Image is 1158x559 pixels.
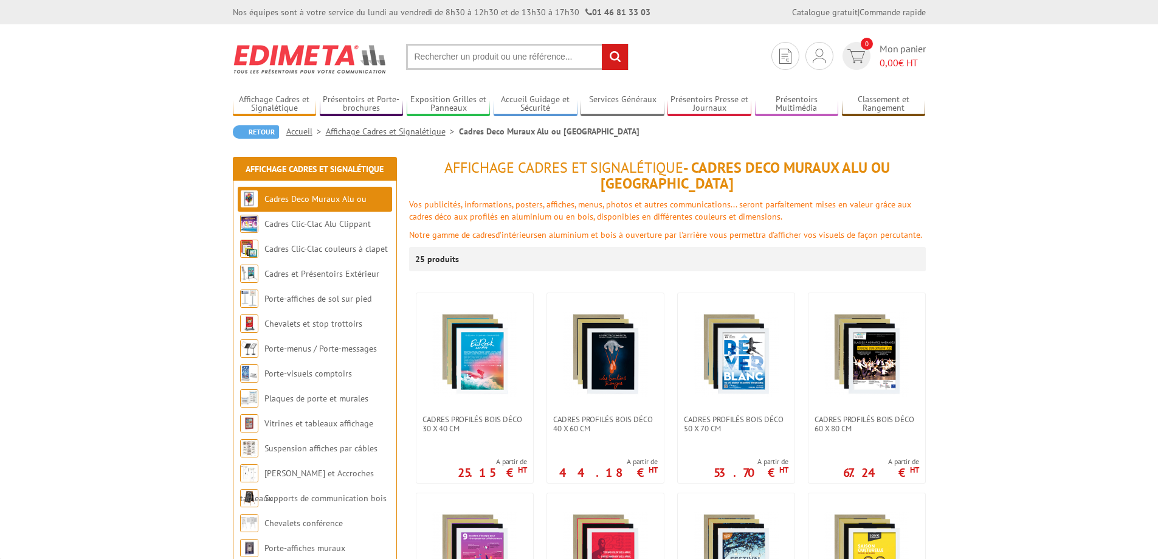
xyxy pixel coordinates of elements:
span: Cadres Profilés Bois Déco 50 x 70 cm [684,415,788,433]
sup: HT [518,465,527,475]
a: Affichage Cadres et Signalétique [326,126,459,137]
img: Cadres Deco Muraux Alu ou Bois [240,190,258,208]
a: Plaques de porte et murales [264,393,368,404]
img: Porte-affiches de sol sur pied [240,290,258,308]
span: € HT [880,56,926,70]
a: Supports de communication bois [264,493,387,504]
a: Porte-affiches de sol sur pied [264,293,371,304]
a: Présentoirs et Porte-brochures [320,94,404,114]
p: 53.70 € [714,469,788,476]
a: Présentoirs Multimédia [755,94,839,114]
img: Edimeta [233,36,388,82]
span: Cadres Profilés Bois Déco 40 x 60 cm [553,415,658,433]
sup: HT [649,465,658,475]
a: Retour [233,125,279,139]
font: Notre gamme de cadres [409,229,495,240]
a: Affichage Cadres et Signalétique [246,164,384,175]
a: Suspension affiches par câbles [264,443,377,454]
img: Chevalets et stop trottoirs [240,314,258,333]
span: Mon panier [880,42,926,70]
img: Cimaises et Accroches tableaux [240,464,258,482]
a: Services Généraux [581,94,664,114]
input: rechercher [602,44,628,70]
a: Cadres Profilés Bois Déco 30 x 40 cm [416,415,533,433]
img: Vitrines et tableaux affichage [240,414,258,432]
sup: HT [910,465,919,475]
a: Exposition Grilles et Panneaux [407,94,491,114]
a: Vitrines et tableaux affichage [264,418,373,429]
a: Accueil Guidage et Sécurité [494,94,577,114]
a: Catalogue gratuit [792,7,858,18]
a: Chevalets conférence [264,518,343,529]
a: Cadres Clic-Clac Alu Clippant [264,218,371,229]
img: Porte-affiches muraux [240,539,258,557]
a: devis rapide 0 Mon panier 0,00€ HT [839,42,926,70]
div: Nos équipes sont à votre service du lundi au vendredi de 8h30 à 12h30 et de 13h30 à 17h30 [233,6,650,18]
img: Cadres Profilés Bois Déco 40 x 60 cm [563,311,648,397]
span: A partir de [559,457,658,467]
h1: - Cadres Deco Muraux Alu ou [GEOGRAPHIC_DATA] [409,160,926,192]
a: Cadres Deco Muraux Alu ou [GEOGRAPHIC_DATA] [240,193,367,229]
a: Porte-menus / Porte-messages [264,343,377,354]
img: Cadres et Présentoirs Extérieur [240,265,258,283]
a: Cadres Profilés Bois Déco 50 x 70 cm [678,415,794,433]
sup: HT [779,465,788,475]
font: en aluminium et bois à ouverture par l'arrière vous permettra d’afficher vos visuels de façon per... [537,229,922,240]
p: 25 produits [415,247,461,271]
strong: 01 46 81 33 03 [585,7,650,18]
img: Suspension affiches par câbles [240,439,258,457]
a: [PERSON_NAME] et Accroches tableaux [240,468,374,504]
p: 25.15 € [458,469,527,476]
span: Cadres Profilés Bois Déco 60 x 80 cm [815,415,919,433]
span: Affichage Cadres et Signalétique [444,158,683,177]
span: A partir de [458,457,527,467]
a: Classement et Rangement [842,94,926,114]
p: 44.18 € [559,469,658,476]
img: Cadres Profilés Bois Déco 30 x 40 cm [432,311,517,397]
img: Chevalets conférence [240,514,258,532]
span: A partir de [714,457,788,467]
img: devis rapide [847,49,865,63]
a: Accueil [286,126,326,137]
a: Présentoirs Presse et Journaux [667,94,751,114]
span: A partir de [843,457,919,467]
p: 67.24 € [843,469,919,476]
img: Porte-visuels comptoirs [240,364,258,383]
img: devis rapide [779,49,791,64]
img: Cadres Clic-Clac couleurs à clapet [240,240,258,258]
li: Cadres Deco Muraux Alu ou [GEOGRAPHIC_DATA] [459,125,639,137]
a: Cadres Profilés Bois Déco 60 x 80 cm [808,415,925,433]
a: Porte-affiches muraux [264,543,345,554]
a: Porte-visuels comptoirs [264,368,352,379]
span: 0 [861,38,873,50]
a: Cadres Clic-Clac couleurs à clapet [264,243,388,254]
img: Plaques de porte et murales [240,389,258,408]
a: Chevalets et stop trottoirs [264,318,362,329]
img: Cadres Profilés Bois Déco 50 x 70 cm [694,311,779,397]
font: Vos publicités, informations, posters, affiches, menus, photos et autres communications... seront... [409,199,911,222]
a: Cadres et Présentoirs Extérieur [264,268,379,279]
img: Porte-menus / Porte-messages [240,339,258,358]
font: d'intérieurs [495,229,537,240]
a: Cadres Profilés Bois Déco 40 x 60 cm [547,415,664,433]
input: Rechercher un produit ou une référence... [406,44,629,70]
img: Cadres Profilés Bois Déco 60 x 80 cm [824,311,909,397]
div: | [792,6,926,18]
a: Affichage Cadres et Signalétique [233,94,317,114]
span: Cadres Profilés Bois Déco 30 x 40 cm [422,415,527,433]
img: devis rapide [813,49,826,63]
a: Commande rapide [860,7,926,18]
span: 0,00 [880,57,898,69]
